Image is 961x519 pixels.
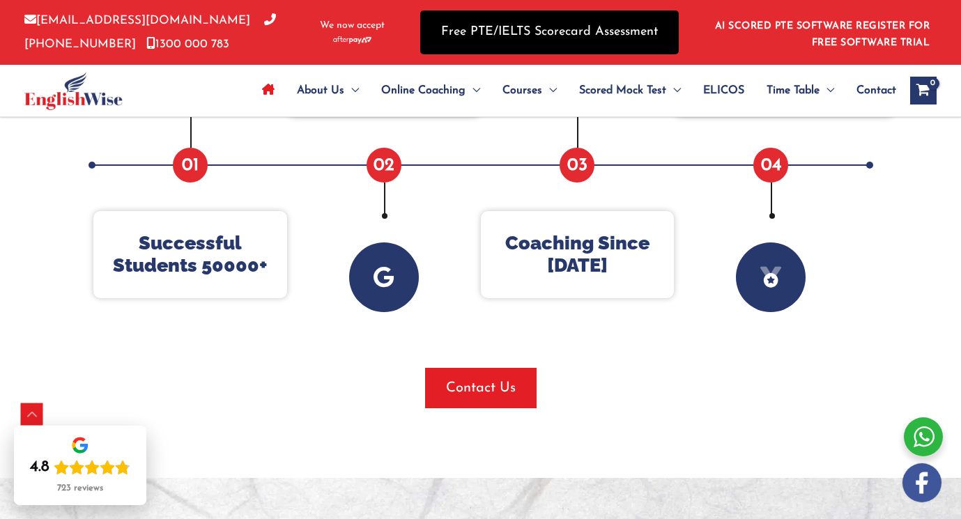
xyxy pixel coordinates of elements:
span: Menu Toggle [344,66,359,115]
span: We now accept [320,19,385,33]
a: Scored Mock TestMenu Toggle [568,66,692,115]
div: 4.8 [30,458,49,477]
nav: Site Navigation: Main Menu [251,66,896,115]
aside: Header Widget 1 [707,10,937,55]
img: Afterpay-Logo [333,36,371,44]
button: Contact Us [425,368,537,408]
span: About Us [297,66,344,115]
span: Contact [856,66,896,115]
span: 01 [173,148,208,183]
div: Rating: 4.8 out of 5 [30,458,130,477]
a: ELICOS [692,66,755,115]
span: 04 [753,148,788,183]
p: Successful Students 50000+ [107,232,273,277]
span: 02 [367,148,401,183]
p: Coaching Since [DATE] [495,232,661,277]
span: Menu Toggle [466,66,480,115]
span: Menu Toggle [666,66,681,115]
a: AI SCORED PTE SOFTWARE REGISTER FOR FREE SOFTWARE TRIAL [715,21,930,48]
span: ELICOS [703,66,744,115]
a: [EMAIL_ADDRESS][DOMAIN_NAME] [24,15,250,26]
span: Menu Toggle [820,66,834,115]
a: Time TableMenu Toggle [755,66,845,115]
span: Scored Mock Test [579,66,666,115]
a: Online CoachingMenu Toggle [370,66,491,115]
a: 1300 000 783 [146,38,229,50]
a: About UsMenu Toggle [286,66,370,115]
span: 03 [560,148,594,183]
a: View Shopping Cart, empty [910,77,937,104]
img: cropped-ew-logo [24,72,123,110]
a: CoursesMenu Toggle [491,66,568,115]
span: Menu Toggle [542,66,557,115]
span: Courses [502,66,542,115]
div: 723 reviews [57,483,103,494]
a: Free PTE/IELTS Scorecard Assessment [420,10,679,54]
a: Contact [845,66,896,115]
img: white-facebook.png [902,463,941,502]
span: Online Coaching [381,66,466,115]
span: Contact Us [446,378,516,398]
a: [PHONE_NUMBER] [24,15,276,49]
span: Time Table [767,66,820,115]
